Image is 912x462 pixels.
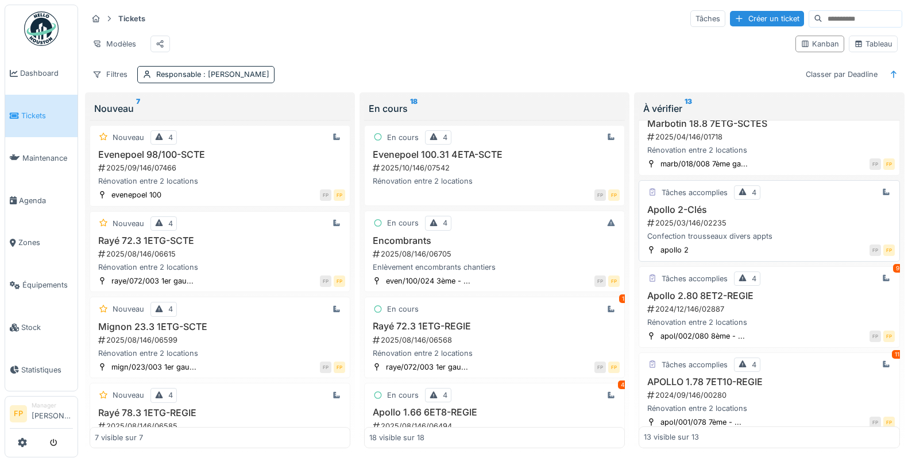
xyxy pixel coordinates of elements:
div: FP [883,331,895,342]
div: À vérifier [643,102,895,115]
div: Rénovation entre 2 locations [369,176,620,187]
div: FP [594,275,606,287]
h3: Rayé 72.3 1ETG-REGIE [369,321,620,332]
div: 7 visible sur 7 [95,432,143,443]
div: Classer par Deadline [801,66,883,83]
span: Stock [21,322,73,333]
div: FP [594,189,606,201]
span: Dashboard [20,68,73,79]
div: Nouveau [94,102,346,115]
div: 11 [892,350,902,359]
div: FP [334,189,345,201]
div: Modèles [87,36,141,52]
div: mign/023/003 1er gau... [111,362,196,372]
div: FP [870,158,881,170]
a: Dashboard [5,52,78,95]
div: FP [883,244,895,256]
div: 2024/09/146/00280 [646,390,894,401]
div: 4 [168,218,173,229]
div: Nouveau [113,218,144,229]
div: Rénovation entre 2 locations [95,262,345,273]
h3: Rayé 78.3 1ETG-REGIE [95,407,345,418]
div: FP [608,362,620,373]
a: Statistiques [5,348,78,391]
div: Kanban [801,38,839,49]
div: 4 [168,304,173,315]
div: FP [870,417,881,428]
a: Équipements [5,264,78,306]
div: Nouveau [113,390,144,401]
span: Statistiques [21,364,73,375]
div: 9 [893,264,902,273]
div: FP [334,275,345,287]
div: FP [320,362,331,373]
div: 4 [168,132,173,143]
div: FP [883,158,895,170]
sup: 18 [410,102,418,115]
h3: Marbotin 18.8 7ETG-SCTES [644,118,894,129]
div: Manager [32,401,73,410]
div: 4 [443,390,447,401]
div: apollo 2 [660,244,689,255]
div: Tableau [854,38,892,49]
div: Filtres [87,66,133,83]
div: 2025/08/146/06494 [372,421,620,432]
div: FP [320,275,331,287]
div: Confection trousseaux divers appts [644,231,894,242]
div: 2025/08/146/06599 [97,335,345,345]
li: FP [10,405,27,422]
h3: Encombrants [369,235,620,246]
div: Tâches accomplies [662,187,728,198]
div: Rénovation entre 2 locations [95,176,345,187]
div: Créer un ticket [730,11,804,26]
div: 13 visible sur 13 [644,432,699,443]
h3: Apollo 2.80 8ET2-REGIE [644,290,894,301]
div: Rénovation entre 2 locations [369,348,620,359]
div: 4 [168,390,173,401]
div: Rénovation entre 2 locations [644,403,894,414]
div: Nouveau [113,304,144,315]
div: Tâches [690,10,725,27]
div: Nouveau [113,132,144,143]
div: 4 [752,273,756,284]
div: Tâches accomplies [662,273,728,284]
div: 2024/12/146/02887 [646,304,894,315]
a: Stock [5,306,78,349]
h3: Apollo 1.66 6ET8-REGIE [369,407,620,418]
div: En cours [387,390,419,401]
div: En cours [387,304,419,315]
div: 2025/08/146/06705 [372,249,620,259]
div: FP [594,362,606,373]
div: 4 [752,187,756,198]
div: 2025/04/146/01718 [646,131,894,142]
div: 18 visible sur 18 [369,432,424,443]
div: 4 [443,218,447,228]
sup: 13 [685,102,692,115]
div: FP [608,275,620,287]
sup: 7 [136,102,140,115]
div: FP [870,244,881,256]
h3: Rayé 72.3 1ETG-SCTE [95,235,345,246]
div: apol/001/078 7ème - ... [660,417,741,428]
img: Badge_color-CXgf-gQk.svg [24,11,59,46]
div: 2025/08/146/06615 [97,249,345,259]
div: even/100/024 3ème - ... [386,275,470,286]
div: evenepoel 100 [111,189,161,200]
a: Maintenance [5,137,78,180]
div: FP [320,189,331,201]
div: En cours [387,218,419,228]
div: Tâches accomplies [662,359,728,370]
div: Responsable [156,69,269,80]
div: En cours [369,102,620,115]
div: 2025/08/146/06585 [97,421,345,432]
a: FP Manager[PERSON_NAME] [10,401,73,429]
span: Maintenance [22,153,73,164]
div: 2025/09/146/07466 [97,162,345,173]
div: Rénovation entre 2 locations [644,145,894,156]
h3: Apollo 2-Clés [644,204,894,215]
div: 2025/08/146/06568 [372,335,620,345]
span: Zones [18,237,73,248]
h3: Evenepoel 100.31 4ETA-SCTE [369,149,620,160]
h3: Mignon 23.3 1ETG-SCTE [95,321,345,332]
div: Rénovation entre 2 locations [644,317,894,328]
